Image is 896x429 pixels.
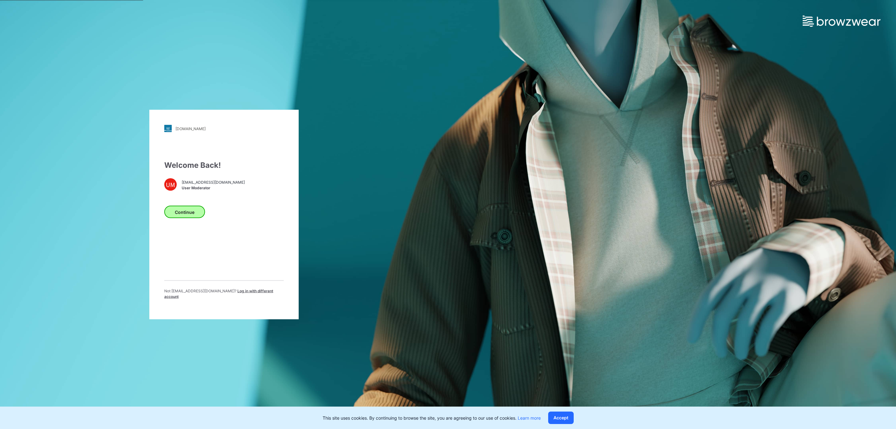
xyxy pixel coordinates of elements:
a: Learn more [518,415,541,421]
a: [DOMAIN_NAME] [164,125,284,132]
div: Welcome Back! [164,160,284,171]
button: Accept [548,412,574,424]
p: Not [EMAIL_ADDRESS][DOMAIN_NAME] ? [164,288,284,299]
div: [DOMAIN_NAME] [175,126,206,131]
span: [EMAIL_ADDRESS][DOMAIN_NAME] [182,179,245,185]
button: Continue [164,206,205,218]
p: This site uses cookies. By continuing to browse the site, you are agreeing to our use of cookies. [323,415,541,421]
img: stylezone-logo.562084cfcfab977791bfbf7441f1a819.svg [164,125,172,132]
div: UM [164,178,177,191]
img: browzwear-logo.e42bd6dac1945053ebaf764b6aa21510.svg [803,16,880,27]
span: User Moderator [182,185,245,191]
